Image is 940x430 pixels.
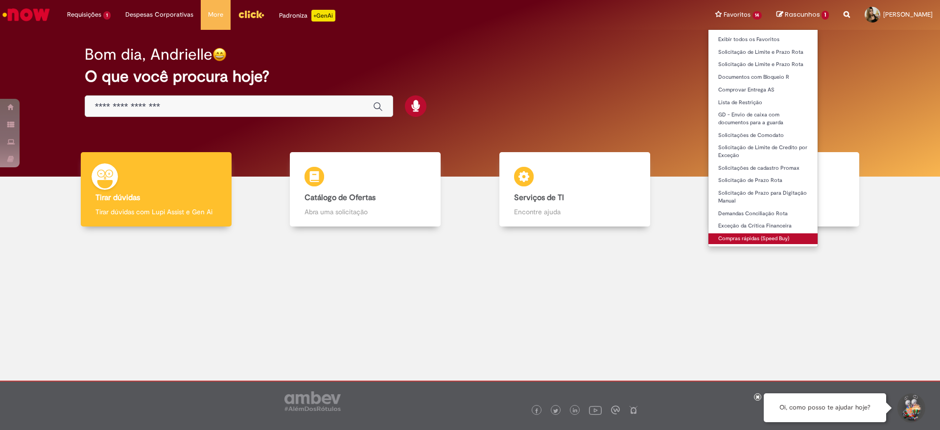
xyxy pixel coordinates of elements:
[212,47,227,62] img: happy-face.png
[208,10,223,20] span: More
[708,34,818,45] a: Exibir todos os Favoritos
[708,208,818,219] a: Demandas Conciliação Rota
[708,47,818,58] a: Solicitação de Limite e Prazo Rota
[708,110,818,128] a: GD - Envio de caixa com documentos para a guarda
[708,85,818,95] a: Comprovar Entrega AS
[95,193,140,203] b: Tirar dúvidas
[514,193,564,203] b: Serviços de TI
[311,10,335,22] p: +GenAi
[752,11,762,20] span: 14
[470,152,680,227] a: Serviços de TI Encontre ajuda
[534,408,539,413] img: logo_footer_facebook.png
[589,404,602,416] img: logo_footer_youtube.png
[279,10,335,22] div: Padroniza
[85,68,856,85] h2: O que você procura hoje?
[305,207,426,217] p: Abra uma solicitação
[573,408,578,414] img: logo_footer_linkedin.png
[708,233,818,244] a: Compras rápidas (Speed Buy)
[1,5,51,24] img: ServiceNow
[261,152,470,227] a: Catálogo de Ofertas Abra uma solicitação
[708,130,818,141] a: Solicitações de Comodato
[708,72,818,83] a: Documentos com Bloqueio R
[708,175,818,186] a: Solicitação de Prazo Rota
[708,142,818,160] a: Solicitação de Limite de Credito por Exceção
[680,152,889,227] a: Base de Conhecimento Consulte e aprenda
[51,152,261,227] a: Tirar dúvidas Tirar dúvidas com Lupi Assist e Gen Ai
[103,11,111,20] span: 1
[896,393,925,423] button: Iniciar Conversa de Suporte
[822,11,829,20] span: 1
[883,10,933,19] span: [PERSON_NAME]
[724,10,751,20] span: Favoritos
[284,391,341,411] img: logo_footer_ambev_rotulo_gray.png
[708,97,818,108] a: Lista de Restrição
[764,393,886,422] div: Oi, como posso te ajudar hoje?
[629,406,638,414] img: logo_footer_naosei.png
[708,163,818,174] a: Solicitações de cadastro Promax
[708,59,818,70] a: Solicitação de Limite e Prazo Rota
[67,10,101,20] span: Requisições
[553,408,558,413] img: logo_footer_twitter.png
[95,207,217,217] p: Tirar dúvidas com Lupi Assist e Gen Ai
[514,207,635,217] p: Encontre ajuda
[85,46,212,63] h2: Bom dia, Andrielle
[305,193,376,203] b: Catálogo de Ofertas
[125,10,193,20] span: Despesas Corporativas
[708,221,818,231] a: Exceção da Crítica Financeira
[776,10,829,20] a: Rascunhos
[708,29,819,247] ul: Favoritos
[708,188,818,206] a: Solicitação de Prazo para Digitação Manual
[238,7,264,22] img: click_logo_yellow_360x200.png
[611,406,620,414] img: logo_footer_workplace.png
[785,10,820,19] span: Rascunhos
